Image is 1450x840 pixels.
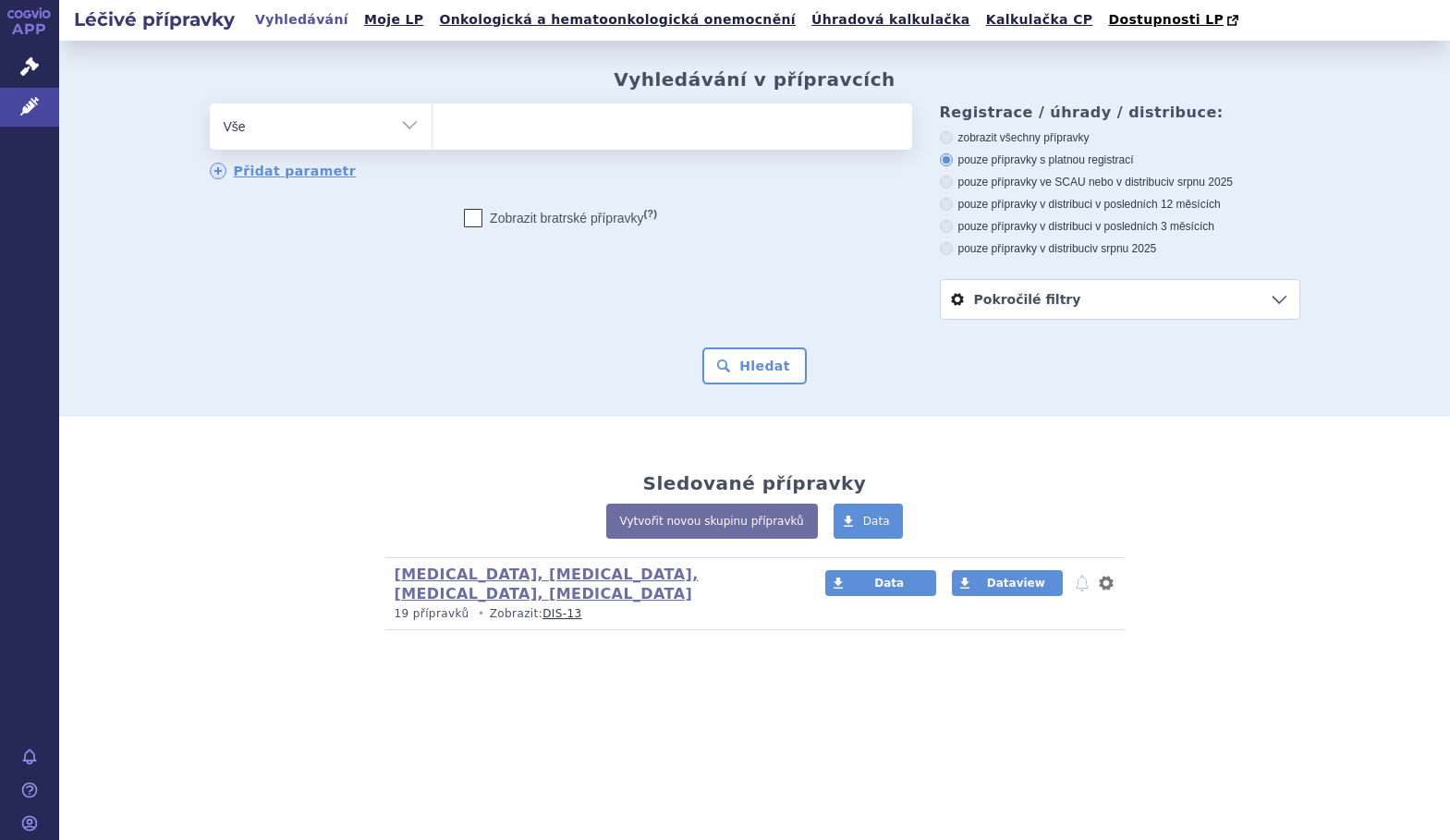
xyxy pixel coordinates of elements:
[981,7,1099,32] a: Kalkulačka CP
[940,241,1300,256] label: pouze přípravky v distribuci
[473,606,490,622] i: •
[987,577,1045,590] span: Dataview
[395,566,699,603] a: [MEDICAL_DATA], [MEDICAL_DATA], [MEDICAL_DATA], [MEDICAL_DATA]
[940,152,1300,167] label: pouze přípravky s platnou registrací
[940,103,1300,121] h3: Registrace / úhrady / distribuce:
[606,504,818,539] a: Vytvořit novou skupinu přípravků
[874,577,904,590] span: Data
[806,7,976,32] a: Úhradová kalkulačka
[59,6,250,32] h2: Léčivé přípravky
[825,570,936,596] a: Data
[941,280,1299,319] a: Pokročilé filtry
[395,606,791,622] p: Zobrazit:
[834,504,904,539] a: Data
[250,7,354,32] a: Vyhledávání
[952,570,1063,596] a: Dataview
[1103,7,1248,33] a: Dostupnosti LP
[464,209,657,227] label: Zobrazit bratrské přípravky
[702,347,807,384] button: Hledat
[863,515,890,528] span: Data
[644,208,657,220] abbr: (?)
[210,163,357,179] a: Přidat parametr
[1169,176,1233,189] span: v srpnu 2025
[940,219,1300,234] label: pouze přípravky v distribuci v posledních 3 měsících
[433,7,801,32] a: Onkologická a hematoonkologická onemocnění
[1097,572,1115,594] button: nastavení
[359,7,429,32] a: Moje LP
[1108,12,1224,27] span: Dostupnosti LP
[940,175,1300,189] label: pouze přípravky ve SCAU nebo v distribuci
[395,607,469,620] span: 19 přípravků
[614,68,896,91] h2: Vyhledávání v přípravcích
[1073,572,1091,594] button: notifikace
[542,607,581,620] a: DIS-13
[1092,242,1156,255] span: v srpnu 2025
[940,197,1300,212] label: pouze přípravky v distribuci v posledních 12 měsících
[940,130,1300,145] label: zobrazit všechny přípravky
[643,472,867,494] h2: Sledované přípravky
